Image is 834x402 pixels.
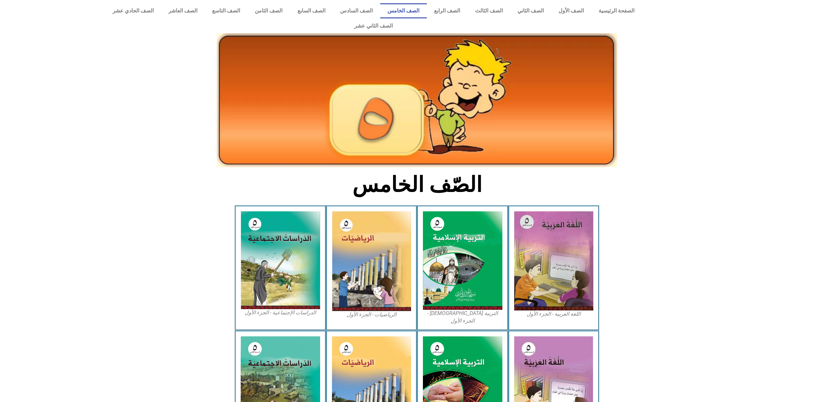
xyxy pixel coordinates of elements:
figcaption: اللغة العربية - الجزء الأول​ [514,310,594,318]
a: الصف السادس [333,3,380,18]
a: الصفحة الرئيسية [591,3,642,18]
a: الصف الأول [551,3,591,18]
figcaption: التربية [DEMOGRAPHIC_DATA] - الجزء الأول [423,310,502,325]
a: الصف السابع [290,3,333,18]
a: الصف الحادي عشر [105,3,161,18]
a: الصف التاسع [205,3,248,18]
h2: الصّف الخامس [309,172,526,198]
a: الصف الثاني [510,3,551,18]
a: الصف العاشر [161,3,205,18]
figcaption: الدراسات الإجتماعية - الجزء الأول​ [241,309,320,316]
figcaption: الرياضيات - الجزء الأول​ [332,311,411,318]
a: الصف الثاني عشر [105,18,642,33]
a: الصف الثالث [468,3,510,18]
a: الصف الخامس [380,3,427,18]
a: الصف الرابع [427,3,468,18]
a: الصف الثامن [248,3,290,18]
